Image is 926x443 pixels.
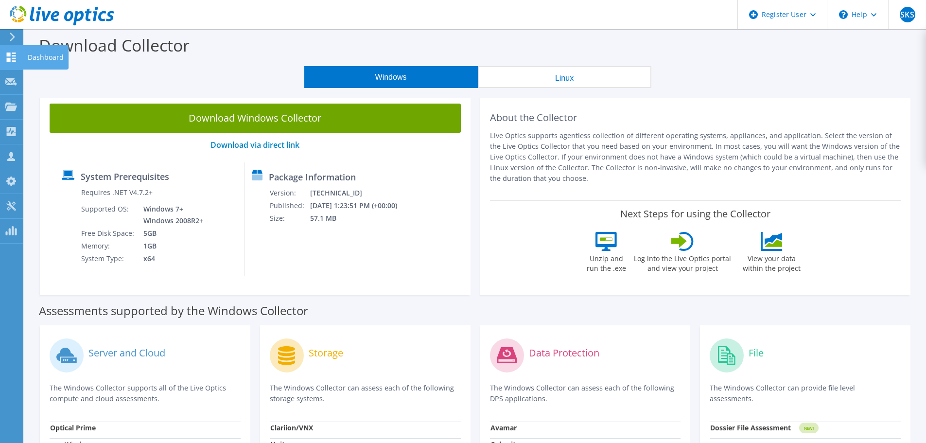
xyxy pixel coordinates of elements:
[50,383,241,404] p: The Windows Collector supports all of the Live Optics compute and cloud assessments.
[81,203,136,227] td: Supported OS:
[490,130,901,184] p: Live Optics supports agentless collection of different operating systems, appliances, and applica...
[136,203,205,227] td: Windows 7+ Windows 2008R2+
[490,112,901,124] h2: About the Collector
[39,306,308,316] label: Assessments supported by the Windows Collector
[81,252,136,265] td: System Type:
[270,383,461,404] p: The Windows Collector can assess each of the following storage systems.
[310,199,410,212] td: [DATE] 1:23:51 PM (+00:00)
[39,34,190,56] label: Download Collector
[310,187,410,199] td: [TECHNICAL_ID]
[210,140,299,150] a: Download via direct link
[81,188,153,197] label: Requires .NET V4.7.2+
[309,348,343,358] label: Storage
[804,425,814,431] tspan: NEW!
[529,348,599,358] label: Data Protection
[269,199,310,212] td: Published:
[304,66,478,88] button: Windows
[269,187,310,199] td: Version:
[710,423,791,432] strong: Dossier File Assessment
[839,10,848,19] svg: \n
[310,212,410,225] td: 57.1 MB
[736,251,806,273] label: View your data within the project
[269,172,356,182] label: Package Information
[478,66,651,88] button: Linux
[81,240,136,252] td: Memory:
[88,348,165,358] label: Server and Cloud
[23,45,69,70] div: Dashboard
[269,212,310,225] td: Size:
[50,423,96,432] strong: Optical Prime
[136,240,205,252] td: 1GB
[81,227,136,240] td: Free Disk Space:
[490,383,681,404] p: The Windows Collector can assess each of the following DPS applications.
[136,252,205,265] td: x64
[749,348,764,358] label: File
[136,227,205,240] td: 5GB
[900,7,915,22] span: SKS
[50,104,461,133] a: Download Windows Collector
[490,423,517,432] strong: Avamar
[584,251,629,273] label: Unzip and run the .exe
[270,423,313,432] strong: Clariion/VNX
[620,208,770,220] label: Next Steps for using the Collector
[710,383,901,404] p: The Windows Collector can provide file level assessments.
[633,251,732,273] label: Log into the Live Optics portal and view your project
[81,172,169,181] label: System Prerequisites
